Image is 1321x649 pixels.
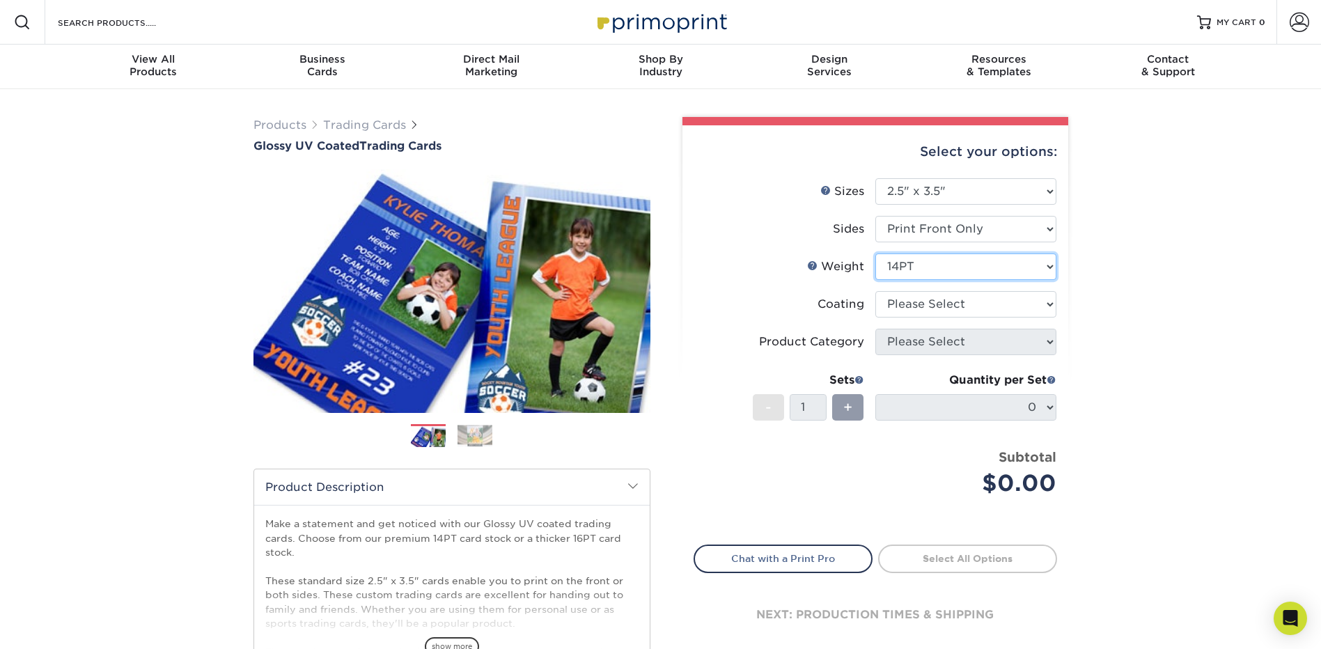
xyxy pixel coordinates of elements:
[694,545,873,572] a: Chat with a Print Pro
[576,53,745,65] span: Shop By
[999,449,1056,464] strong: Subtotal
[820,183,864,200] div: Sizes
[745,53,914,78] div: Services
[1084,53,1253,78] div: & Support
[843,397,852,418] span: +
[694,125,1057,178] div: Select your options:
[411,425,446,449] img: Trading Cards 01
[69,53,238,65] span: View All
[253,154,650,428] img: Glossy UV Coated 01
[759,334,864,350] div: Product Category
[765,397,772,418] span: -
[878,545,1057,572] a: Select All Options
[407,53,576,78] div: Marketing
[745,53,914,65] span: Design
[253,118,306,132] a: Products
[253,139,650,153] a: Glossy UV CoatedTrading Cards
[753,372,864,389] div: Sets
[914,53,1084,65] span: Resources
[745,45,914,89] a: DesignServices
[407,53,576,65] span: Direct Mail
[914,45,1084,89] a: Resources& Templates
[458,425,492,446] img: Trading Cards 02
[576,53,745,78] div: Industry
[253,139,359,153] span: Glossy UV Coated
[323,118,406,132] a: Trading Cards
[833,221,864,237] div: Sides
[237,45,407,89] a: BusinessCards
[253,139,650,153] h1: Trading Cards
[576,45,745,89] a: Shop ByIndustry
[875,372,1056,389] div: Quantity per Set
[1084,45,1253,89] a: Contact& Support
[237,53,407,65] span: Business
[1084,53,1253,65] span: Contact
[818,296,864,313] div: Coating
[807,258,864,275] div: Weight
[69,45,238,89] a: View AllProducts
[1217,17,1256,29] span: MY CART
[56,14,192,31] input: SEARCH PRODUCTS.....
[69,53,238,78] div: Products
[591,7,730,37] img: Primoprint
[1259,17,1265,27] span: 0
[254,469,650,505] h2: Product Description
[886,467,1056,500] div: $0.00
[407,45,576,89] a: Direct MailMarketing
[237,53,407,78] div: Cards
[1274,602,1307,635] div: Open Intercom Messenger
[914,53,1084,78] div: & Templates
